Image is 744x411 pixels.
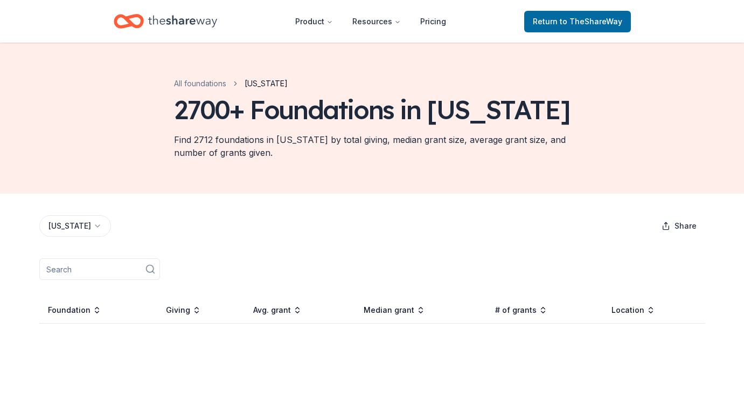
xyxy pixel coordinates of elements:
a: Home [114,9,217,34]
input: Search [39,258,160,280]
button: Avg. grant [253,304,302,317]
nav: breadcrumb [174,77,288,90]
button: Median grant [364,304,425,317]
div: Find 2712 foundations in [US_STATE] by total giving, median grant size, average grant size, and n... [174,133,571,159]
span: Share [675,220,697,232]
nav: Main [287,9,455,34]
div: 2700+ Foundations in [US_STATE] [174,94,570,125]
a: Returnto TheShareWay [524,11,631,32]
button: Giving [166,304,201,317]
button: Share [653,215,705,237]
button: Product [287,11,342,32]
a: Pricing [412,11,455,32]
a: All foundations [174,77,226,90]
button: # of grants [495,304,547,317]
span: to TheShareWay [560,17,622,26]
span: Return [533,15,622,28]
button: Resources [344,11,409,32]
button: Location [611,304,655,317]
span: [US_STATE] [245,77,288,90]
button: Foundation [48,304,101,317]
